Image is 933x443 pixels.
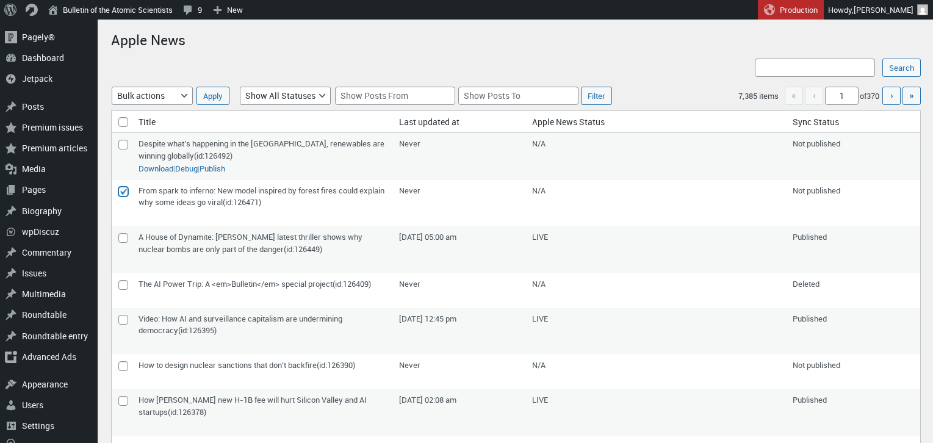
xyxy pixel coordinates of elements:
td: A House of Dynamite: [PERSON_NAME] latest thriller shows why nuclear bombs are only part of the d... [132,226,393,273]
span: of [860,90,881,101]
td: The AI Power Trip: A <em>Bulletin</em> special project [132,273,393,308]
span: 7,385 items [738,90,779,101]
span: | [175,163,200,174]
td: Never [393,180,527,227]
a: Download [139,163,173,175]
span: 370 [866,90,879,101]
td: Despite what’s happening in the [GEOGRAPHIC_DATA], renewables are winning globally [132,133,393,180]
span: (id:126449) [284,243,322,254]
span: ‹ [805,87,823,105]
span: (id:126378) [168,406,206,417]
th: Sync Status [787,111,920,134]
td: Published [787,226,920,273]
td: Not published [787,355,920,389]
td: [DATE] 02:08 am [393,389,527,436]
td: From spark to inferno: New model inspired by forest fires could explain why some ideas go viral [132,180,393,227]
a: Publish [200,163,225,175]
td: Never [393,273,527,308]
input: Apply [196,87,229,105]
td: N/A [526,355,787,389]
td: How to design nuclear sanctions that don’t backfire [132,355,393,389]
a: Last page [902,87,921,105]
td: Published [787,389,920,436]
span: (id:126395) [178,325,217,336]
span: (id:126390) [317,359,355,370]
td: LIVE [526,308,787,355]
td: N/A [526,273,787,308]
span: › [890,88,893,102]
td: Video: How AI and surveillance capitalism are undermining democracy [132,308,393,355]
td: [DATE] 05:00 am [393,226,527,273]
a: Debug [175,163,198,175]
th: Apple News Status [526,111,787,134]
span: (id:126471) [223,196,261,207]
td: Published [787,308,920,355]
td: LIVE [526,389,787,436]
td: N/A [526,133,787,180]
td: Not published [787,180,920,227]
th: Last updated at [393,111,527,134]
td: LIVE [526,226,787,273]
a: Next page [882,87,901,105]
input: Filter [581,87,612,105]
td: Never [393,355,527,389]
span: | [139,163,175,174]
td: Deleted [787,273,920,308]
h1: Apple News [111,26,921,52]
input: Show Posts From [335,87,455,105]
td: [DATE] 12:45 pm [393,308,527,355]
span: [PERSON_NAME] [854,4,913,15]
span: (id:126492) [194,150,232,161]
span: (id:126409) [333,278,371,289]
input: Show Posts To [458,87,578,105]
td: How [PERSON_NAME] new H-1B fee will hurt Silicon Valley and AI startups [132,389,393,436]
td: Never [393,133,527,180]
span: « [785,87,803,105]
input: Search [882,59,921,77]
span: » [909,88,914,102]
td: N/A [526,180,787,227]
td: Not published [787,133,920,180]
th: Title [132,111,393,134]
